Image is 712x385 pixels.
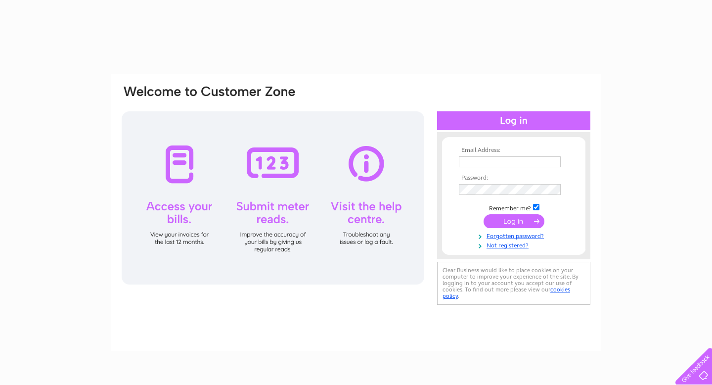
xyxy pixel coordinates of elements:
a: Forgotten password? [459,231,571,240]
input: Submit [484,214,544,228]
div: Clear Business would like to place cookies on your computer to improve your experience of the sit... [437,262,590,305]
a: cookies policy [443,286,570,299]
th: Password: [456,175,571,182]
a: Not registered? [459,240,571,249]
th: Email Address: [456,147,571,154]
td: Remember me? [456,202,571,212]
